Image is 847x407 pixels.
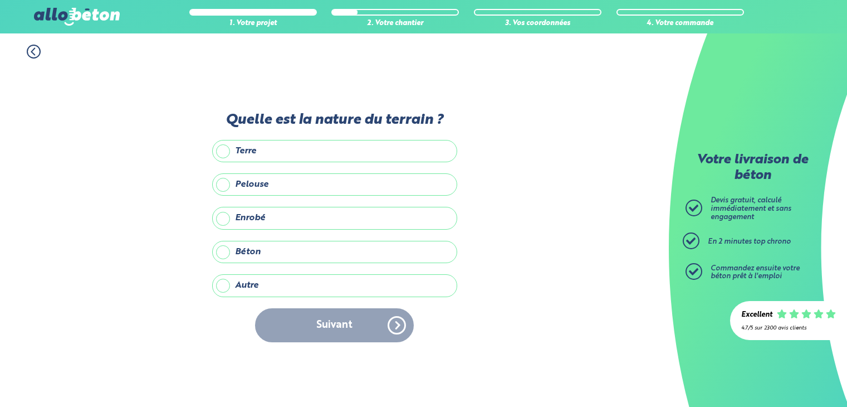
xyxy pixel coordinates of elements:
[212,207,457,229] label: Enrobé
[189,20,317,28] div: 1. Votre projet
[708,238,791,245] span: En 2 minutes top chrono
[212,173,457,196] label: Pelouse
[212,112,457,128] label: Quelle est la nature du terrain ?
[741,311,772,319] div: Excellent
[688,153,816,183] p: Votre livraison de béton
[616,20,744,28] div: 4. Votre commande
[212,274,457,297] label: Autre
[748,364,835,395] iframe: Help widget launcher
[711,197,791,220] span: Devis gratuit, calculé immédiatement et sans engagement
[711,265,800,280] span: Commandez ensuite votre béton prêt à l'emploi
[34,8,120,26] img: allobéton
[474,20,601,28] div: 3. Vos coordonnées
[331,20,459,28] div: 2. Votre chantier
[212,241,457,263] label: Béton
[741,325,836,331] div: 4.7/5 sur 2300 avis clients
[212,140,457,162] label: Terre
